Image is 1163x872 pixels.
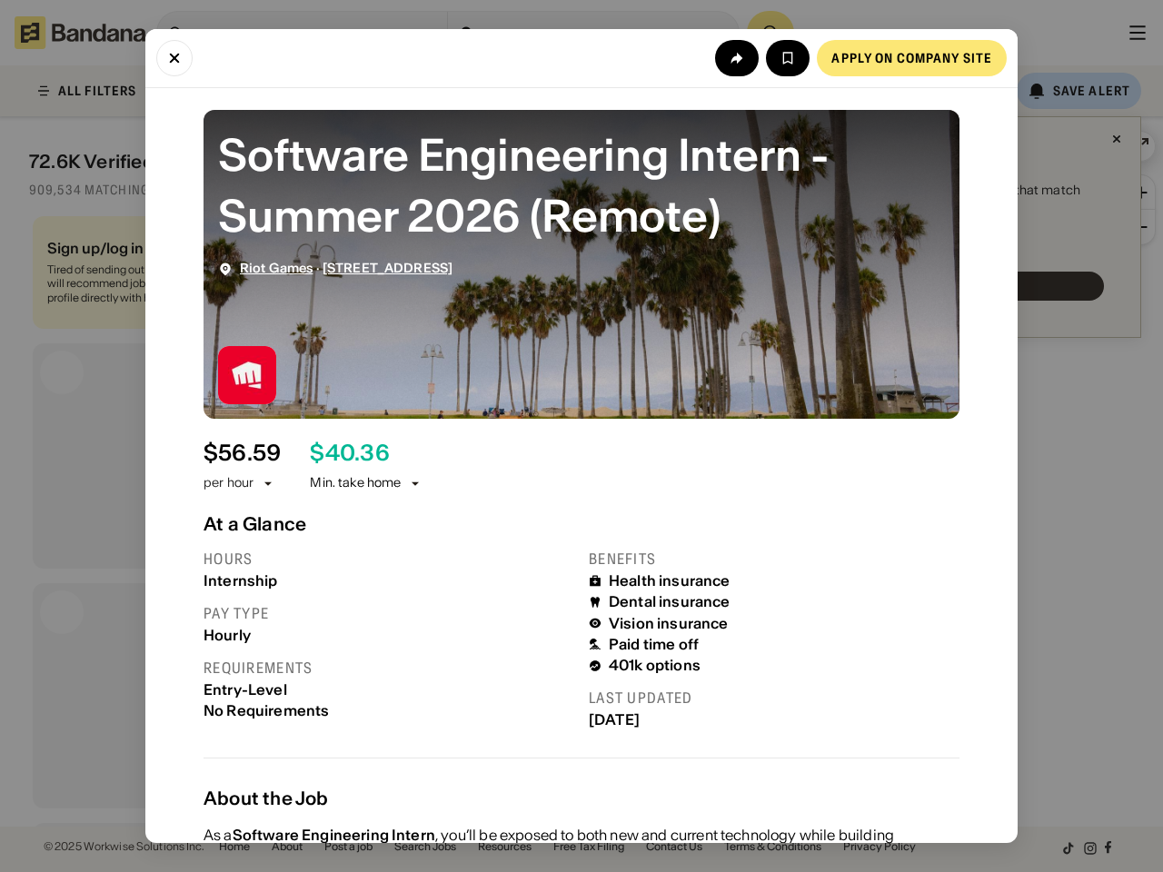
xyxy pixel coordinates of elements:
[609,636,699,653] div: Paid time off
[589,550,959,569] div: Benefits
[218,124,945,246] div: Software Engineering Intern - Summer 2026 (Remote)
[589,711,959,728] div: [DATE]
[204,681,574,699] div: Entry-Level
[233,826,435,844] div: Software Engineering Intern
[204,572,574,590] div: Internship
[240,261,452,276] div: ·
[204,659,574,678] div: Requirements
[156,40,193,76] button: Close
[218,346,276,404] img: Riot Games logo
[204,702,574,719] div: No Requirements
[310,474,422,492] div: Min. take home
[589,689,959,708] div: Last updated
[609,593,731,610] div: Dental insurance
[204,604,574,623] div: Pay type
[204,627,574,644] div: Hourly
[204,513,959,535] div: At a Glance
[240,260,313,276] a: Riot Games
[204,474,253,492] div: per hour
[323,260,452,276] a: [STREET_ADDRESS]
[831,52,992,64] div: Apply on company site
[609,615,729,632] div: Vision insurance
[609,657,701,674] div: 401k options
[204,550,574,569] div: Hours
[204,441,281,467] div: $ 56.59
[310,441,389,467] div: $ 40.36
[204,788,959,809] div: About the Job
[609,572,731,590] div: Health insurance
